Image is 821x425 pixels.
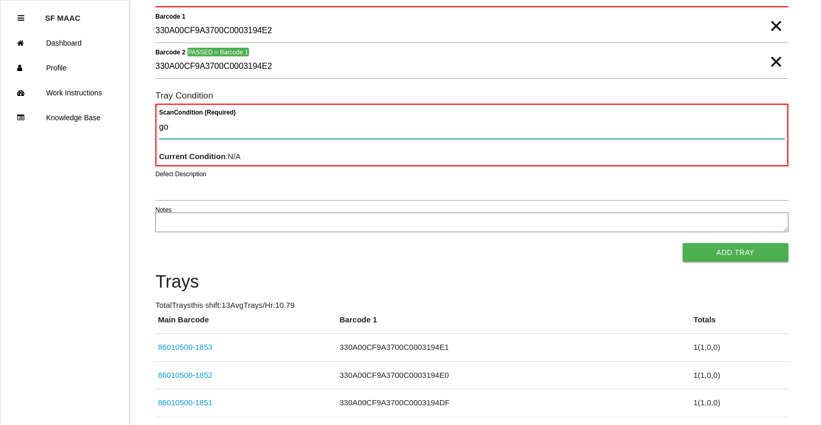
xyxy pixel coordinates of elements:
[159,152,241,161] span: : N/A
[155,300,788,311] p: Total Trays this shift: 13 Avg Trays /Hr: 10.79
[1,55,129,80] a: Profile
[1,80,129,105] a: Work Instructions
[691,334,788,362] td: 1 ( 1 , 0 , 0 )
[18,6,24,31] div: Close
[1,31,129,55] a: Dashboard
[45,6,80,22] p: SF MAAC
[155,48,185,55] b: Barcode 2
[769,41,783,62] span: Clear Input
[155,91,788,101] h6: Tray Condition
[691,314,788,334] th: Totals
[691,361,788,389] td: 1 ( 1 , 0 , 0 )
[155,12,185,20] b: Barcode 1
[337,389,691,417] td: 330A00CF9A3700C0003194DF
[155,205,171,215] label: Notes
[683,243,788,262] button: Add Tray
[769,5,783,26] span: Clear Input
[155,272,788,292] h4: Trays
[158,398,212,407] a: 86010500-1851
[159,152,225,161] b: Current Condition
[337,314,691,334] th: Barcode 1
[337,361,691,389] td: 330A00CF9A3700C0003194E0
[1,105,129,130] a: Knowledge Base
[187,48,249,56] span: PASSED = Barcode 1
[155,169,206,179] label: Defect Description
[158,371,212,379] a: 86010500-1852
[691,389,788,417] td: 1 ( 1 , 0 , 0 )
[158,343,212,351] a: 86010500-1853
[337,334,691,362] td: 330A00CF9A3700C0003194E1
[159,109,236,116] b: Scan Condition (Required)
[155,314,337,334] th: Main Barcode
